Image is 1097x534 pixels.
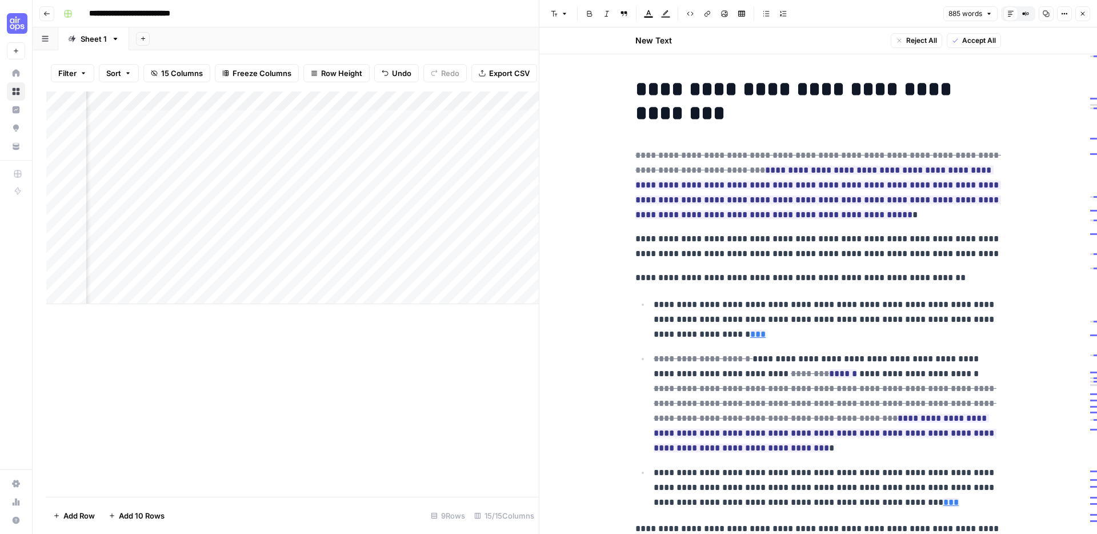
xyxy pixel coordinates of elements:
button: Workspace: AirOps U Cohort 1 [7,9,25,38]
span: Reject All [906,35,937,46]
a: Opportunities [7,119,25,137]
button: Accept All [947,33,1001,48]
span: Filter [58,67,77,79]
button: Row Height [303,64,370,82]
a: Your Data [7,137,25,156]
span: Sort [106,67,121,79]
div: Sheet 1 [81,33,107,45]
div: 9 Rows [426,507,470,525]
div: 15/15 Columns [470,507,539,525]
span: Freeze Columns [233,67,291,79]
span: Accept All [962,35,996,46]
button: 885 words [943,6,998,21]
button: Reject All [891,33,942,48]
span: Add 10 Rows [119,510,165,521]
button: 15 Columns [143,64,210,82]
span: Row Height [321,67,362,79]
button: Filter [51,64,94,82]
button: Sort [99,64,139,82]
button: Help + Support [7,511,25,529]
span: 15 Columns [161,67,203,79]
img: AirOps U Cohort 1 Logo [7,13,27,34]
a: Sheet 1 [58,27,129,50]
span: Undo [392,67,411,79]
span: Export CSV [489,67,530,79]
h2: New Text [635,35,672,46]
a: Browse [7,82,25,101]
button: Freeze Columns [215,64,299,82]
a: Settings [7,475,25,493]
button: Export CSV [471,64,537,82]
a: Usage [7,493,25,511]
button: Add Row [46,507,102,525]
span: 885 words [948,9,982,19]
span: Add Row [63,510,95,521]
a: Home [7,64,25,82]
a: Insights [7,101,25,119]
button: Undo [374,64,419,82]
button: Add 10 Rows [102,507,171,525]
span: Redo [441,67,459,79]
button: Redo [423,64,467,82]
